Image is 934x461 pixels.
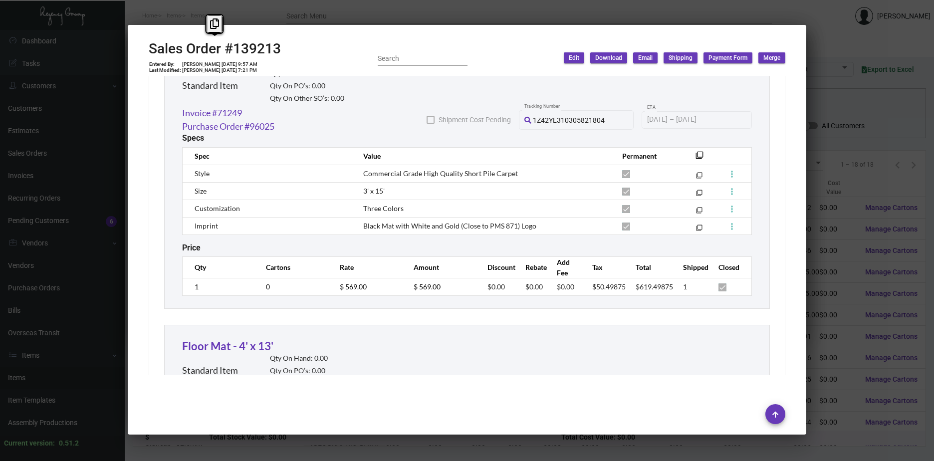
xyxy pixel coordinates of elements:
button: Shipping [664,52,698,63]
th: Rebate [515,256,547,278]
th: Discount [477,256,515,278]
td: [PERSON_NAME] [DATE] 9:57 AM [182,61,258,67]
mat-icon: filter_none [696,154,703,162]
span: Shipping [669,54,693,62]
th: Qty [183,256,256,278]
th: Amount [404,256,477,278]
span: $50.49875 [592,282,626,291]
div: Current version: [4,438,55,449]
span: 1Z42YE310305821804 [533,116,605,124]
span: Shipment Cost Pending [439,114,511,126]
span: Size [195,187,207,195]
span: Payment Form [708,54,747,62]
span: $619.49875 [636,282,673,291]
h2: Price [182,243,201,252]
h2: Qty On Other SO’s: 0.00 [270,94,344,103]
span: Three Colors [363,204,404,213]
span: 1 [683,282,687,291]
a: Invoice #71249 [182,106,242,120]
input: Start date [647,116,668,124]
td: Last Modified: [149,67,182,73]
button: Download [590,52,627,63]
h2: Specs [182,133,204,143]
th: Shipped [673,256,708,278]
h2: Qty On Hand: 0.00 [270,354,344,363]
a: Floor Mat - 4' x 13' [182,339,273,353]
th: Closed [708,256,752,278]
button: Merge [758,52,785,63]
i: Copy [210,18,219,29]
div: 0.51.2 [59,438,79,449]
td: [PERSON_NAME] [DATE] 7:21 PM [182,67,258,73]
button: Email [633,52,658,63]
span: $0.00 [487,282,505,291]
span: Imprint [195,222,218,230]
span: $0.00 [557,282,574,291]
mat-icon: filter_none [696,192,702,198]
button: Edit [564,52,584,63]
mat-icon: filter_none [696,227,702,233]
span: 3' x 15' [363,187,385,195]
mat-icon: filter_none [696,209,702,216]
span: Black Mat with White and Gold (Close to PMS 871) Logo [363,222,536,230]
span: $0.00 [525,282,543,291]
span: Edit [569,54,579,62]
h2: Qty On PO’s: 0.00 [270,367,344,375]
span: Commercial Grade High Quality Short Pile Carpet [363,169,518,178]
span: Merge [763,54,780,62]
mat-icon: filter_none [696,174,702,181]
th: Total [626,256,673,278]
th: Spec [183,147,353,165]
th: Permanent [612,147,681,165]
h2: Sales Order #139213 [149,40,281,57]
h2: Standard Item [182,365,238,376]
input: End date [676,116,724,124]
span: Email [638,54,653,62]
th: Tax [582,256,626,278]
th: Cartons [256,256,330,278]
span: Customization [195,204,240,213]
th: Add Fee [547,256,582,278]
th: Value [353,147,612,165]
button: Payment Form [703,52,752,63]
td: Entered By: [149,61,182,67]
span: Download [595,54,622,62]
span: Style [195,169,210,178]
a: Purchase Order #96025 [182,120,274,133]
span: – [670,116,674,124]
h2: Qty On PO’s: 0.00 [270,82,344,90]
h2: Standard Item [182,80,238,91]
th: Rate [330,256,404,278]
